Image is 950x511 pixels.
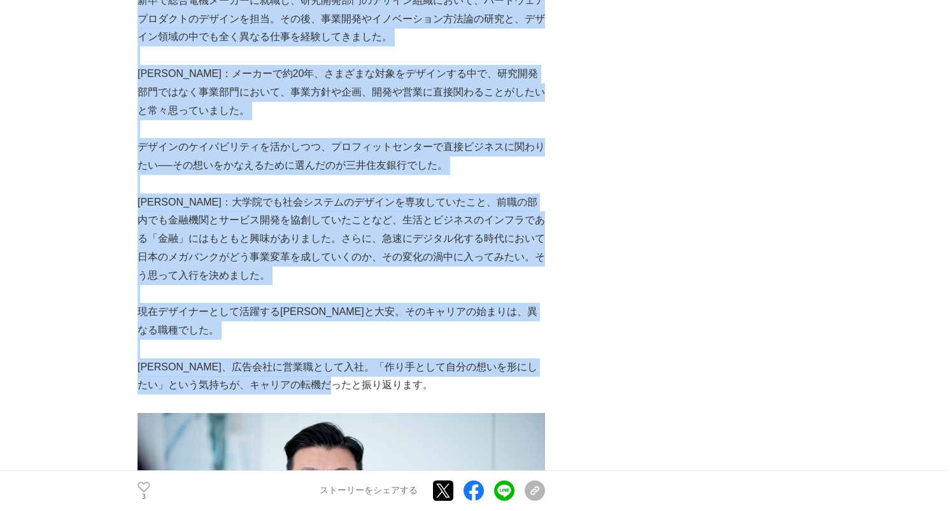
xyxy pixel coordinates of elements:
p: 現在デザイナーとして活躍する[PERSON_NAME]と大安。そのキャリアの始まりは、異なる職種でした。 [138,303,545,340]
p: 3 [138,494,150,500]
p: デザインのケイパビリティを活かしつつ、プロフィットセンターで直接ビジネスに関わりたい──その想いをかなえるために選んだのが三井住友銀行でした。 [138,138,545,175]
p: [PERSON_NAME]：大学院でも社会システムのデザインを専攻していたこと、前職の部内でも金融機関とサービス開発を協創していたことなど、生活とビジネスのインフラである「金融」にはもともと興味... [138,193,545,285]
p: [PERSON_NAME]、広告会社に営業職として入社。「作り手として自分の想いを形にしたい」という気持ちが、キャリアの転機だったと振り返ります。 [138,358,545,395]
p: ストーリーをシェアする [320,486,418,497]
p: [PERSON_NAME]：メーカーで約20年、さまざまな対象をデザインする中で、研究開発部門ではなく事業部門において、事業方針や企画、開発や営業に直接関わることがしたいと常々思っていました。 [138,65,545,120]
